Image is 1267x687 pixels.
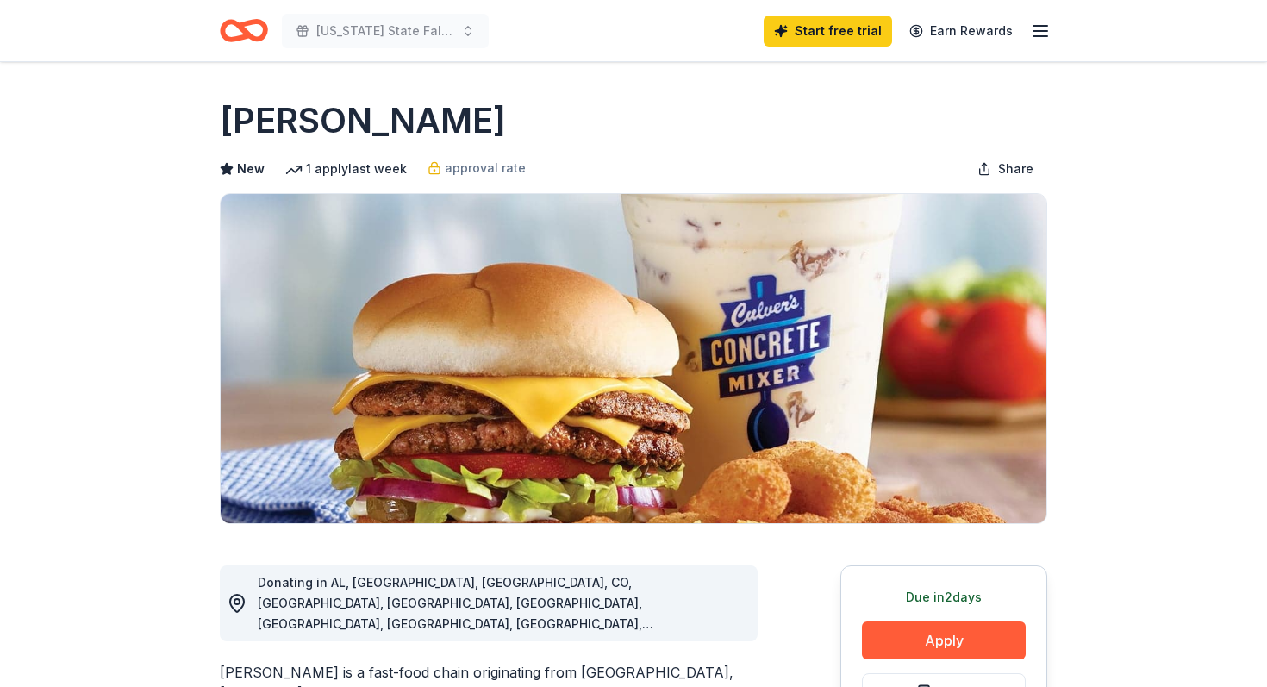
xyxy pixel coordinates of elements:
button: Share [964,152,1047,186]
span: Share [998,159,1033,179]
span: approval rate [445,158,526,178]
button: [US_STATE] State Fall Classic [282,14,489,48]
span: [US_STATE] State Fall Classic [316,21,454,41]
h1: [PERSON_NAME] [220,97,506,145]
a: approval rate [428,158,526,178]
span: New [237,159,265,179]
button: Apply [862,621,1026,659]
a: Start free trial [764,16,892,47]
div: 1 apply last week [285,159,407,179]
a: Home [220,10,268,51]
a: Earn Rewards [899,16,1023,47]
div: Due in 2 days [862,587,1026,608]
img: Image for Culver's [221,194,1046,523]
